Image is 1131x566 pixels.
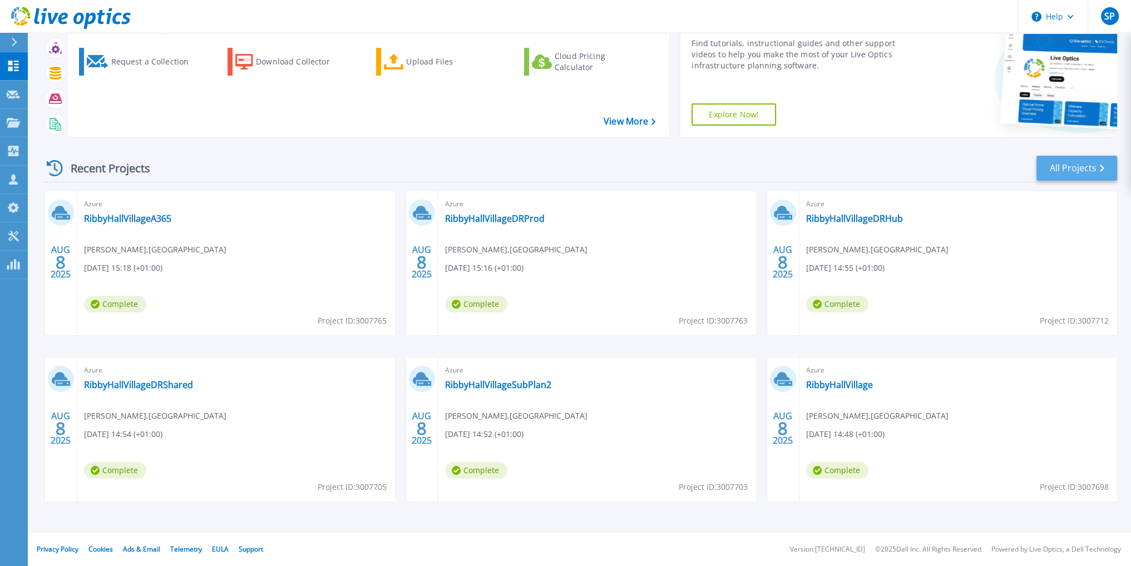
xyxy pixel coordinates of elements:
a: Privacy Policy [37,544,78,554]
div: Find tutorials, instructional guides and other support videos to help you make the most of your L... [692,38,915,71]
h3: Start a New Project [79,21,655,33]
a: RibbyHallVillageDRHub [806,213,903,224]
span: [PERSON_NAME] , [GEOGRAPHIC_DATA] [445,244,587,256]
span: Project ID: 3007698 [1040,481,1109,493]
a: Explore Now! [692,103,776,126]
span: Azure [806,198,1110,210]
span: Complete [84,296,146,312]
span: [DATE] 14:48 (+01:00) [806,428,885,440]
span: [DATE] 14:55 (+01:00) [806,262,885,274]
div: AUG 2025 [772,242,793,282]
a: Telemetry [170,544,202,554]
a: EULA [212,544,229,554]
div: AUG 2025 [50,408,71,449]
span: Azure [445,198,749,210]
a: RibbyHallVillageSubPlan2 [445,379,551,390]
div: Cloud Pricing Calculator [555,51,644,73]
span: Azure [84,364,388,376]
span: [DATE] 15:16 (+01:00) [445,262,523,274]
a: Upload Files [376,48,500,76]
span: 8 [417,424,427,433]
span: [PERSON_NAME] , [GEOGRAPHIC_DATA] [84,410,226,422]
div: Recent Projects [43,155,165,182]
a: RibbyHallVillageDRProd [445,213,545,224]
span: Project ID: 3007705 [318,481,387,493]
span: Complete [84,462,146,479]
span: [DATE] 14:54 (+01:00) [84,428,162,440]
span: [PERSON_NAME] , [GEOGRAPHIC_DATA] [806,410,949,422]
span: SP [1104,12,1115,21]
span: 8 [417,257,427,267]
a: Support [239,544,263,554]
div: AUG 2025 [50,242,71,282]
div: Download Collector [256,51,345,73]
span: Azure [84,198,388,210]
span: Project ID: 3007703 [679,481,748,493]
span: 8 [778,257,788,267]
div: Request a Collection [111,51,200,73]
span: 8 [778,424,788,433]
a: All Projects [1036,156,1117,181]
span: Complete [806,296,868,312]
span: Complete [806,462,868,479]
span: 8 [56,257,66,267]
li: © 2025 Dell Inc. All Rights Reserved [875,546,981,553]
span: Project ID: 3007763 [679,315,748,327]
a: RibbyHallVillageDRShared [84,379,193,390]
span: [PERSON_NAME] , [GEOGRAPHIC_DATA] [806,244,949,256]
span: Azure [445,364,749,376]
div: AUG 2025 [411,408,432,449]
span: [DATE] 14:52 (+01:00) [445,428,523,440]
a: RibbyHallVillage [806,379,873,390]
a: Ads & Email [123,544,160,554]
div: Upload Files [406,51,495,73]
div: AUG 2025 [772,408,793,449]
span: 8 [56,424,66,433]
span: Complete [445,462,507,479]
span: [DATE] 15:18 (+01:00) [84,262,162,274]
a: Cookies [88,544,113,554]
a: Download Collector [228,48,352,76]
a: Request a Collection [79,48,203,76]
span: Project ID: 3007765 [318,315,387,327]
span: [PERSON_NAME] , [GEOGRAPHIC_DATA] [84,244,226,256]
div: AUG 2025 [411,242,432,282]
span: [PERSON_NAME] , [GEOGRAPHIC_DATA] [445,410,587,422]
a: View More [604,116,655,127]
span: Complete [445,296,507,312]
li: Version: [TECHNICAL_ID] [790,546,865,553]
span: Project ID: 3007712 [1040,315,1109,327]
li: Powered by Live Optics, a Dell Technology [991,546,1121,553]
a: RibbyHallVillageA365 [84,213,171,224]
span: Azure [806,364,1110,376]
a: Cloud Pricing Calculator [524,48,648,76]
